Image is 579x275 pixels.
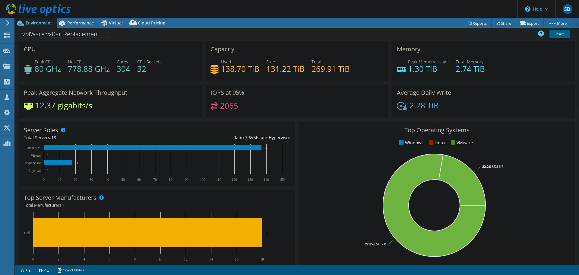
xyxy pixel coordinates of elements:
[47,154,48,157] text: 0
[266,59,275,65] span: Free
[35,266,53,274] a: 2
[374,242,386,246] tspan: ESXi 7.0
[184,257,188,261] text: 12
[264,146,269,149] text: 137
[35,66,61,72] h4: 80 GHz
[463,18,492,28] a: Reports
[68,59,84,65] span: Net CPU
[24,89,127,96] h3: Peak Aggregate Network Throughput
[427,139,445,146] li: Linux
[543,18,571,28] a: More
[185,177,188,182] text: 90
[74,177,77,182] text: 20
[121,177,125,182] text: 50
[153,177,157,182] text: 70
[137,66,162,72] h4: 32
[26,20,52,26] span: Environment
[25,161,41,165] text: Hypervisor
[83,257,85,261] text: 4
[35,59,53,65] span: Peak CPU
[260,257,264,261] text: 18
[563,4,572,14] span: SB
[31,153,41,158] text: Virtual
[58,257,59,261] text: 2
[62,202,65,208] span: 1
[137,177,141,182] text: 60
[516,18,544,28] a: Export
[169,177,172,182] text: 80
[109,20,123,26] span: Virtual
[210,46,234,53] h3: Capacity
[235,257,239,261] text: 16
[24,194,96,201] h3: Top Server Manufacturers
[20,31,109,37] h1: vMWare vxRail Replacement
[24,231,30,235] text: Dell
[75,161,78,164] text: 18
[53,266,88,274] a: Project Notes
[482,164,492,169] tspan: 22.2%
[43,177,45,182] text: 0
[491,18,516,28] a: Share
[32,257,34,261] text: 0
[134,257,136,261] text: 8
[28,168,41,173] text: Physical
[266,66,305,72] h4: 131.22 TiB
[67,20,94,26] span: Performance
[549,30,570,38] a: Print
[398,139,423,146] li: Windows
[408,66,449,72] h4: 1.30 TiB
[245,135,251,140] span: 7.6
[210,89,244,96] h3: IOPS at 95%
[200,177,205,182] text: 100
[117,59,128,65] span: Cores
[397,89,451,96] h3: Average Daily Write
[397,46,420,53] h3: Memory
[265,231,269,235] text: 18
[35,102,92,109] h4: 12.37 gigabits/s
[216,177,221,182] text: 110
[109,257,110,261] text: 6
[410,102,439,109] h4: 2.28 TiB
[449,139,473,146] li: VMware
[408,59,449,65] span: Peak Memory Usage
[26,146,41,150] text: Guest VM
[248,177,253,182] text: 130
[221,59,231,65] span: Used
[264,177,269,182] text: 140
[47,169,48,172] text: 0
[24,46,36,53] h3: CPU
[492,164,503,169] tspan: ESXi 6.7
[221,66,259,72] h4: 138.70 TiB
[220,102,238,109] h4: 2065
[51,135,56,140] span: 18
[16,266,35,274] a: 1
[312,66,350,72] h4: 269.91 TiB
[117,66,130,72] h4: 304
[159,257,162,261] text: 10
[24,127,58,133] h3: Server Roles
[312,59,321,65] span: Total
[90,177,93,182] text: 30
[456,59,483,65] span: Total Memory
[456,66,485,72] h4: 2.74 TiB
[304,127,570,133] h3: Top Operating Systems
[106,177,109,182] text: 40
[209,257,213,261] text: 14
[137,59,162,65] span: CPU Sockets
[68,66,110,72] h4: 778.88 GHz
[24,202,290,209] h4: Total Manufacturers:
[24,134,157,141] div: Total Servers:
[58,177,62,182] text: 10
[157,134,290,141] div: Ratio: VMs per Hypervisor
[232,177,237,182] text: 120
[138,20,165,26] span: Cloud Pricing
[365,242,374,246] tspan: 77.8%
[279,177,285,182] text: 150
[525,6,530,12] svg: \n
